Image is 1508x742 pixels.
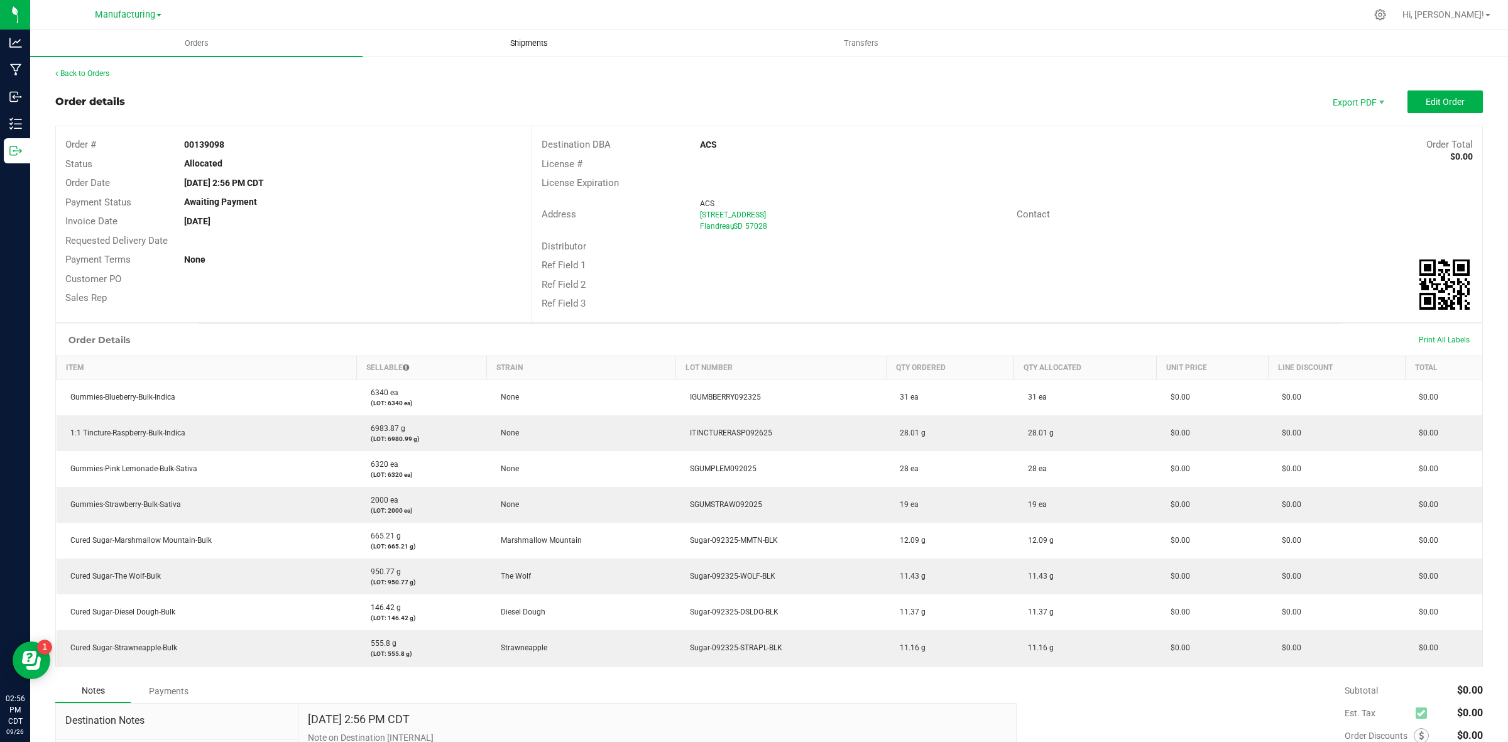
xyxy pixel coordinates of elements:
[1412,393,1438,401] span: $0.00
[64,572,161,581] span: Cured Sugar-The Wolf-Bulk
[1402,9,1484,19] span: Hi, [PERSON_NAME]!
[1457,707,1483,719] span: $0.00
[64,464,197,473] span: Gummies-Pink Lemonade-Bulk-Sativa
[1164,608,1190,616] span: $0.00
[542,298,586,309] span: Ref Field 3
[1276,393,1301,401] span: $0.00
[65,713,288,728] span: Destination Notes
[1164,428,1190,437] span: $0.00
[1412,572,1438,581] span: $0.00
[494,643,547,652] span: Strawneapple
[1419,336,1470,344] span: Print All Labels
[1412,608,1438,616] span: $0.00
[6,693,25,727] p: 02:56 PM CDT
[1022,500,1047,509] span: 19 ea
[363,30,695,57] a: Shipments
[1457,729,1483,741] span: $0.00
[542,158,582,170] span: License #
[700,222,735,231] span: Flandreau
[65,158,92,170] span: Status
[65,216,117,227] span: Invoice Date
[184,158,222,168] strong: Allocated
[1164,500,1190,509] span: $0.00
[64,500,181,509] span: Gummies-Strawberry-Bulk-Sativa
[1022,643,1054,652] span: 11.16 g
[1426,97,1465,107] span: Edit Order
[65,292,107,303] span: Sales Rep
[1319,90,1395,113] li: Export PDF
[1276,428,1301,437] span: $0.00
[1276,608,1301,616] span: $0.00
[1268,356,1405,379] th: Line Discount
[64,608,175,616] span: Cured Sugar-Diesel Dough-Bulk
[9,90,22,103] inline-svg: Inbound
[1017,209,1050,220] span: Contact
[364,398,479,408] p: (LOT: 6340 ea)
[676,356,886,379] th: Lot Number
[65,235,168,246] span: Requested Delivery Date
[13,641,50,679] iframe: Resource center
[542,177,619,188] span: License Expiration
[364,567,401,576] span: 950.77 g
[886,356,1014,379] th: Qty Ordered
[184,139,224,150] strong: 00139098
[1412,536,1438,545] span: $0.00
[893,500,919,509] span: 19 ea
[65,197,131,208] span: Payment Status
[542,241,586,252] span: Distributor
[357,356,487,379] th: Sellable
[542,139,611,150] span: Destination DBA
[6,727,25,736] p: 09/26
[893,572,926,581] span: 11.43 g
[1426,139,1473,150] span: Order Total
[9,63,22,76] inline-svg: Manufacturing
[700,199,714,208] span: ACS
[684,500,762,509] span: SGUMSTRAW092025
[65,254,131,265] span: Payment Terms
[55,679,131,703] div: Notes
[37,640,52,655] iframe: Resource center unread badge
[1345,731,1414,741] span: Order Discounts
[364,639,396,648] span: 555.8 g
[893,464,919,473] span: 28 ea
[893,536,926,545] span: 12.09 g
[1164,572,1190,581] span: $0.00
[184,178,264,188] strong: [DATE] 2:56 PM CDT
[65,177,110,188] span: Order Date
[1412,428,1438,437] span: $0.00
[684,608,779,616] span: Sugar-092325-DSLDO-BLK
[64,428,185,437] span: 1:1 Tincture-Raspberry-Bulk-Indica
[1457,684,1483,696] span: $0.00
[1022,608,1054,616] span: 11.37 g
[364,470,479,479] p: (LOT: 6320 ea)
[57,356,357,379] th: Item
[1157,356,1268,379] th: Unit Price
[1022,428,1054,437] span: 28.01 g
[68,335,130,345] h1: Order Details
[487,356,676,379] th: Strain
[494,393,519,401] span: None
[494,500,519,509] span: None
[9,36,22,49] inline-svg: Analytics
[64,393,175,401] span: Gummies-Blueberry-Bulk-Indica
[364,388,398,397] span: 6340 ea
[131,680,206,702] div: Payments
[1164,464,1190,473] span: $0.00
[65,139,96,150] span: Order #
[1412,643,1438,652] span: $0.00
[494,428,519,437] span: None
[700,139,717,150] strong: ACS
[827,38,895,49] span: Transfers
[55,94,125,109] div: Order details
[732,222,733,231] span: ,
[1164,393,1190,401] span: $0.00
[1407,90,1483,113] button: Edit Order
[9,117,22,130] inline-svg: Inventory
[494,608,545,616] span: Diesel Dough
[745,222,767,231] span: 57028
[1022,393,1047,401] span: 31 ea
[1276,464,1301,473] span: $0.00
[364,649,479,658] p: (LOT: 555.8 g)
